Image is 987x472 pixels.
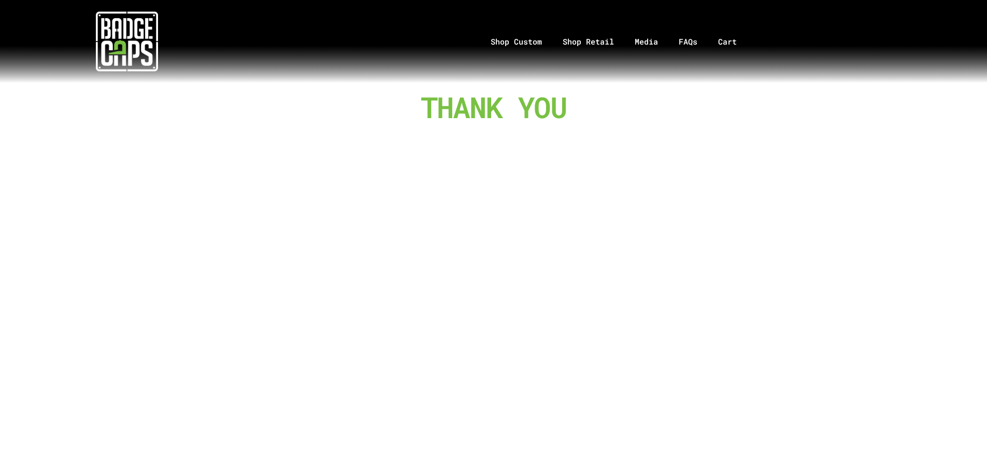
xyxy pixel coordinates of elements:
a: Shop Retail [552,15,624,69]
a: FAQs [668,15,708,69]
a: Cart [708,15,760,69]
a: Media [624,15,668,69]
a: Shop Custom [480,15,552,69]
h2: Thank you [204,88,784,126]
img: badgecaps white logo with green acccent [96,10,158,73]
nav: Menu [253,15,987,69]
